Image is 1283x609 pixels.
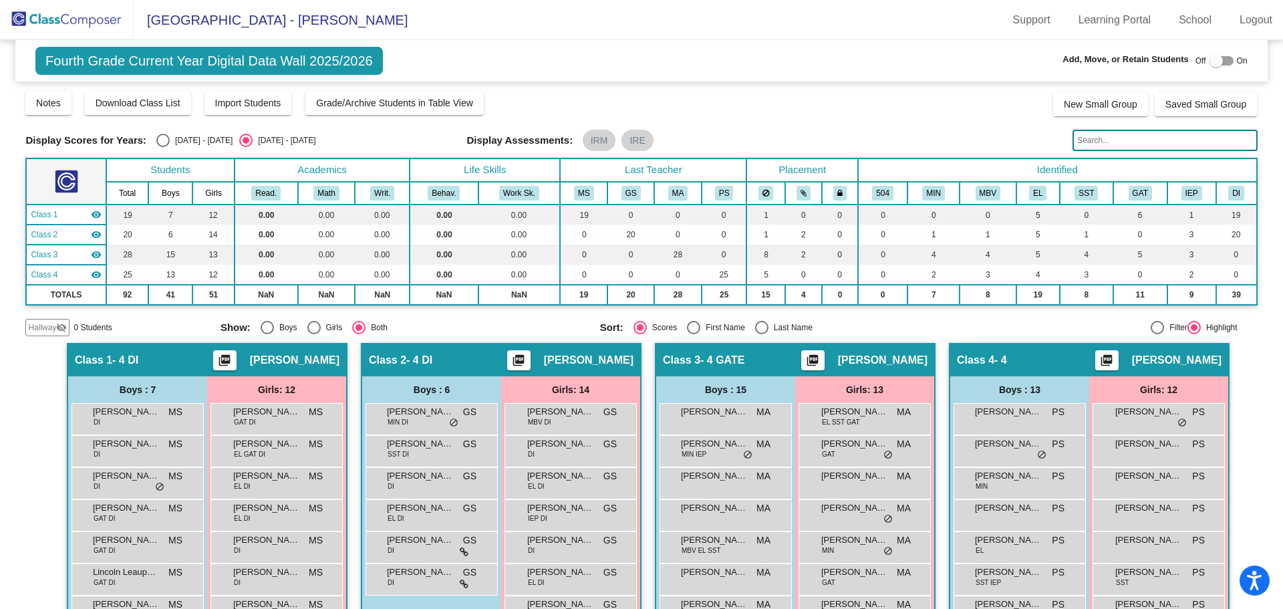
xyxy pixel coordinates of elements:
div: Girls: 13 [795,376,934,403]
span: [PERSON_NAME] [527,437,594,451]
th: Dual Immersion [1216,182,1257,205]
th: Keep with teacher [822,182,858,205]
td: 0 [822,285,858,305]
button: DI [1228,186,1244,201]
span: [PERSON_NAME] Royale [PERSON_NAME] [1115,405,1182,418]
td: 4 [907,245,960,265]
span: GS [463,405,476,419]
td: 15 [148,245,192,265]
mat-icon: picture_as_pdf [511,354,527,372]
span: [PERSON_NAME] [821,469,888,483]
td: 1 [746,225,785,245]
span: [PERSON_NAME] [527,469,594,483]
span: do_not_disturb_alt [1177,418,1187,429]
td: 0 [654,225,702,245]
span: New Small Group [1064,99,1137,110]
td: 25 [106,265,149,285]
mat-radio-group: Select an option [221,321,590,334]
button: Print Students Details [1095,350,1119,370]
span: Import Students [215,98,281,108]
td: 0 [907,205,960,225]
button: IEP [1181,186,1202,201]
td: 0 [560,225,607,245]
button: Math [313,186,339,201]
span: [PERSON_NAME] [93,469,160,483]
td: 0.00 [235,205,298,225]
button: Print Students Details [213,350,237,370]
a: Support [1002,9,1061,31]
button: Read. [251,186,281,201]
button: EL [1029,186,1046,201]
th: Keep away students [746,182,785,205]
button: New Small Group [1053,92,1148,116]
span: MA [897,437,911,451]
td: 0.00 [355,205,410,225]
td: 0 [785,265,823,285]
td: 5 [1016,205,1060,225]
div: Boys : 6 [362,376,501,403]
span: MA [756,405,770,419]
button: MS [574,186,594,201]
td: 0.00 [298,225,355,245]
div: First Name [700,322,745,334]
span: MS [309,405,323,419]
span: PS [1052,405,1064,419]
div: Boys : 15 [656,376,795,403]
span: PS [1192,437,1205,451]
td: 0 [702,205,747,225]
span: [PERSON_NAME] [975,437,1042,451]
div: Last Name [768,322,813,334]
td: NaN [355,285,410,305]
td: 20 [607,285,654,305]
td: 4 [1016,265,1060,285]
td: 0.00 [478,225,561,245]
td: 4 [1060,245,1113,265]
td: Maria Sandoval - 4 DI [26,205,106,225]
th: Total [106,182,149,205]
td: 6 [1113,205,1167,225]
th: Students [106,158,235,182]
td: 0 [822,245,858,265]
span: Fourth Grade Current Year Digital Data Wall 2025/2026 [35,47,383,75]
td: 0 [858,245,907,265]
td: 0 [822,225,858,245]
span: GS [603,437,617,451]
td: 2 [785,225,823,245]
mat-icon: visibility [91,249,102,260]
td: 7 [907,285,960,305]
td: 0 [1113,225,1167,245]
span: Class 1 [31,209,57,221]
td: 0.00 [298,245,355,265]
td: 8 [960,285,1016,305]
span: [PERSON_NAME] [681,437,748,451]
td: 19 [560,205,607,225]
button: Notes [25,91,72,115]
span: Hallway [28,322,56,334]
td: 12 [192,205,235,225]
td: 1 [1167,205,1216,225]
span: MA [756,469,770,483]
mat-chip: IRE [621,130,653,151]
span: [PERSON_NAME] [1132,354,1222,367]
span: PS [1052,437,1064,451]
th: Patty Smith [702,182,747,205]
div: Scores [647,322,677,334]
span: MS [309,469,323,483]
td: 8 [746,245,785,265]
td: 2 [907,265,960,285]
span: - 4 [994,354,1007,367]
th: Minor Behavior [907,182,960,205]
span: Display Assessments: [467,134,573,146]
td: 0 [858,225,907,245]
span: [PERSON_NAME] [975,405,1042,418]
td: Georgina Salazar - 4 DI [26,225,106,245]
button: SST [1075,186,1098,201]
td: 0 [960,205,1016,225]
span: MIN DI [388,417,408,427]
td: 5 [1113,245,1167,265]
td: 5 [746,265,785,285]
th: Melissa Albertson [654,182,702,205]
span: Download Class List [96,98,180,108]
span: [PERSON_NAME] [1115,437,1182,451]
button: Behav. [428,186,460,201]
